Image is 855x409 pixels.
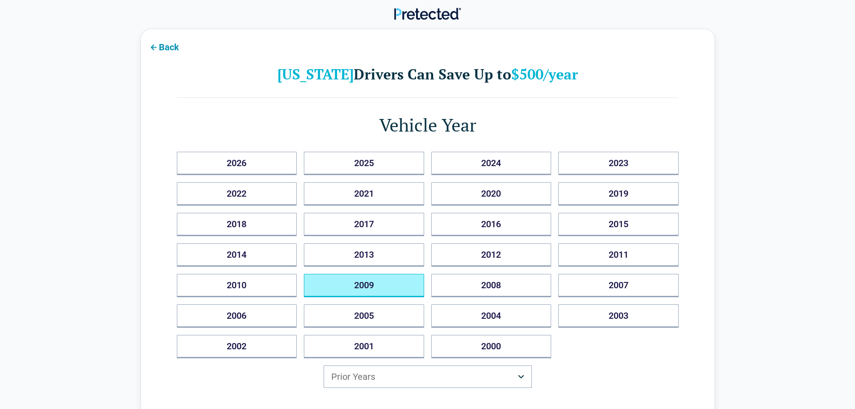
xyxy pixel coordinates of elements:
[277,65,354,84] b: [US_STATE]
[304,274,424,297] button: 2009
[304,304,424,328] button: 2005
[511,65,578,84] b: $500/year
[431,213,552,236] button: 2016
[177,213,297,236] button: 2018
[177,152,297,175] button: 2026
[304,335,424,358] button: 2001
[431,274,552,297] button: 2008
[558,243,679,267] button: 2011
[141,36,186,57] button: Back
[558,304,679,328] button: 2003
[431,243,552,267] button: 2012
[304,243,424,267] button: 2013
[558,274,679,297] button: 2007
[304,213,424,236] button: 2017
[177,243,297,267] button: 2014
[558,152,679,175] button: 2023
[177,112,679,137] h1: Vehicle Year
[177,182,297,206] button: 2022
[304,182,424,206] button: 2021
[431,304,552,328] button: 2004
[177,335,297,358] button: 2002
[177,304,297,328] button: 2006
[558,213,679,236] button: 2015
[324,365,532,388] button: Prior Years
[431,335,552,358] button: 2000
[177,65,679,83] h2: Drivers Can Save Up to
[304,152,424,175] button: 2025
[177,274,297,297] button: 2010
[431,182,552,206] button: 2020
[558,182,679,206] button: 2019
[431,152,552,175] button: 2024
